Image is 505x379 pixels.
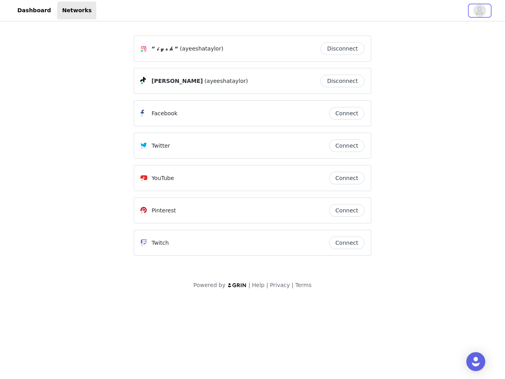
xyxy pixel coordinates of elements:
p: Facebook [151,109,178,118]
span: (ayeeshataylor) [204,77,248,85]
button: Connect [329,139,365,152]
img: Instagram Icon [140,46,147,52]
span: | [266,282,268,288]
button: Connect [329,107,365,120]
span: | [292,282,294,288]
button: Connect [329,172,365,184]
span: Powered by [193,282,225,288]
p: Twitch [151,239,169,247]
a: Privacy [270,282,290,288]
span: [PERSON_NAME] [151,77,203,85]
p: Pinterest [151,206,176,215]
button: Connect [329,236,365,249]
span: “ 𝒾 𝓎 𝓈 𝒽 “ [151,45,178,53]
button: Disconnect [320,75,365,87]
p: Twitter [151,142,170,150]
p: YouTube [151,174,174,182]
a: Dashboard [13,2,56,19]
button: Disconnect [320,42,365,55]
span: | [249,282,251,288]
a: Networks [57,2,96,19]
a: Help [252,282,265,288]
div: Open Intercom Messenger [466,352,485,371]
img: logo [227,283,247,288]
button: Connect [329,204,365,217]
a: Terms [295,282,311,288]
span: (ayeeshataylor) [180,45,223,53]
div: avatar [476,4,483,17]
